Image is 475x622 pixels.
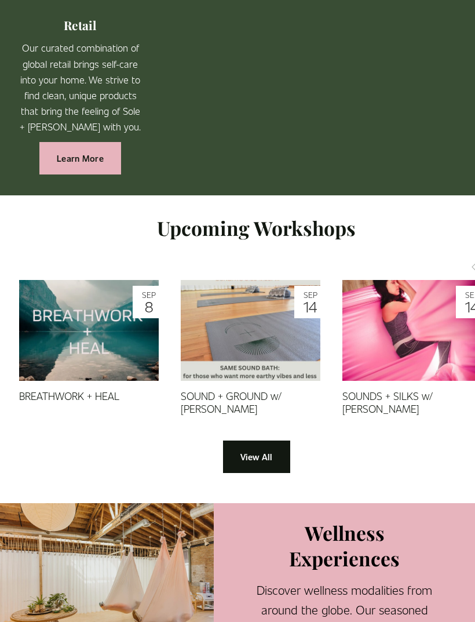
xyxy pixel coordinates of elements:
[289,520,400,571] h2: Wellness Experiences
[19,257,159,397] img: BREATHWORK + HEAL
[19,40,141,134] p: Our curated combination of global retail brings self-care into your home. We strive to find clean...
[181,280,332,381] a: SOUND + GROUND w/ Elizabeth Lidov Sep 14
[181,257,320,397] img: SOUND + GROUND w/ Elizabeth Lidov
[296,290,325,299] span: Sep
[134,299,163,314] span: 8
[134,290,163,299] span: Sep
[342,389,433,415] a: SOUNDS + SILKS w/ [PERSON_NAME]
[19,280,171,381] a: BREATHWORK + HEAL Sep 8
[181,389,282,415] a: SOUND + GROUND w/ [PERSON_NAME]
[296,299,325,314] span: 14
[223,441,290,473] a: View All
[19,389,119,402] a: BREATHWORK + HEAL
[19,17,141,33] h2: Retail
[39,142,121,174] a: Learn More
